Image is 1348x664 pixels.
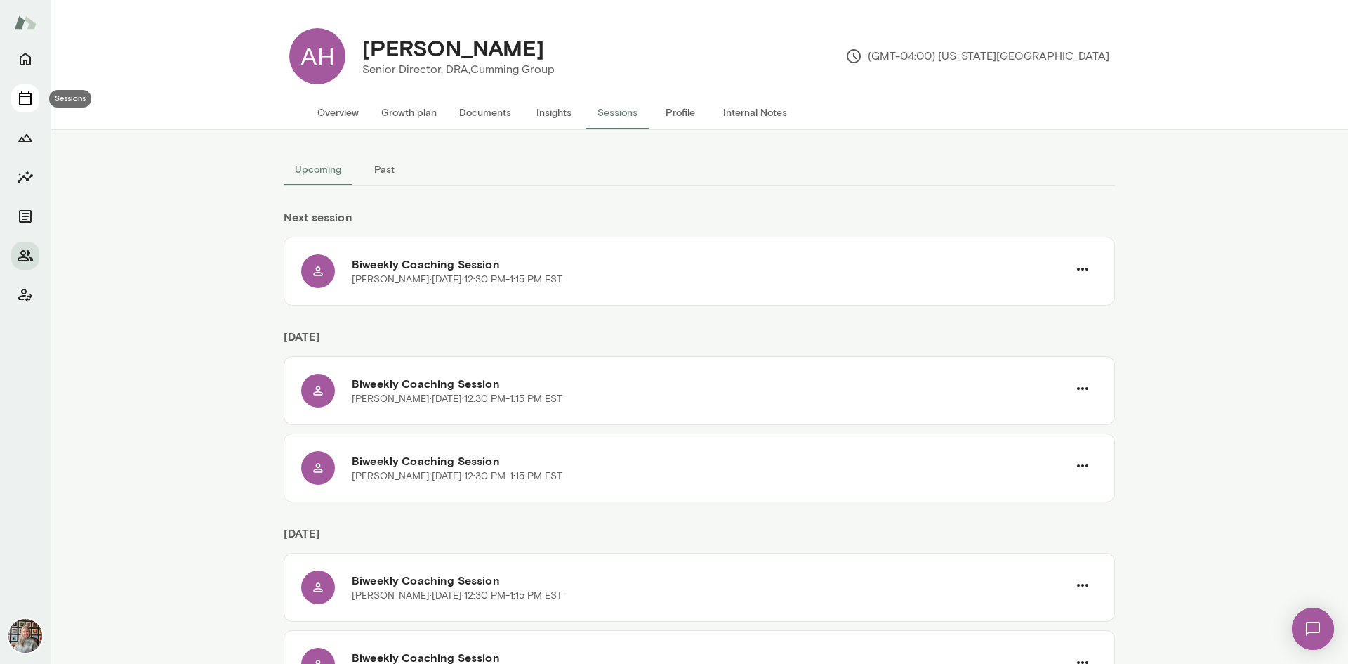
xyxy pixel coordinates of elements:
[49,90,91,108] div: Sessions
[352,256,1068,273] h6: Biweekly Coaching Session
[522,96,586,129] button: Insights
[352,453,1068,469] h6: Biweekly Coaching Session
[11,202,39,230] button: Documents
[11,242,39,270] button: Members
[11,45,39,73] button: Home
[352,375,1068,392] h6: Biweekly Coaching Session
[586,96,649,129] button: Sessions
[362,61,555,78] p: Senior Director, DRA, Cumming Group
[289,28,345,84] div: AH
[352,469,562,483] p: [PERSON_NAME] · [DATE] · 12:30 PM-1:15 PM EST
[11,163,39,191] button: Insights
[370,96,448,129] button: Growth plan
[352,273,562,287] p: [PERSON_NAME] · [DATE] · 12:30 PM-1:15 PM EST
[11,281,39,309] button: Client app
[284,209,1115,237] h6: Next session
[14,9,37,36] img: Mento
[448,96,522,129] button: Documents
[362,34,544,61] h4: [PERSON_NAME]
[284,328,1115,356] h6: [DATE]
[306,96,370,129] button: Overview
[352,152,416,186] button: Past
[712,96,798,129] button: Internal Notes
[352,572,1068,589] h6: Biweekly Coaching Session
[649,96,712,129] button: Profile
[284,152,1115,186] div: basic tabs example
[352,392,562,406] p: [PERSON_NAME] · [DATE] · 12:30 PM-1:15 PM EST
[11,84,39,112] button: Sessions
[11,124,39,152] button: Growth Plan
[8,619,42,653] img: Tricia Maggio
[352,589,562,603] p: [PERSON_NAME] · [DATE] · 12:30 PM-1:15 PM EST
[845,48,1109,65] p: (GMT-04:00) [US_STATE][GEOGRAPHIC_DATA]
[284,525,1115,553] h6: [DATE]
[284,152,352,186] button: Upcoming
